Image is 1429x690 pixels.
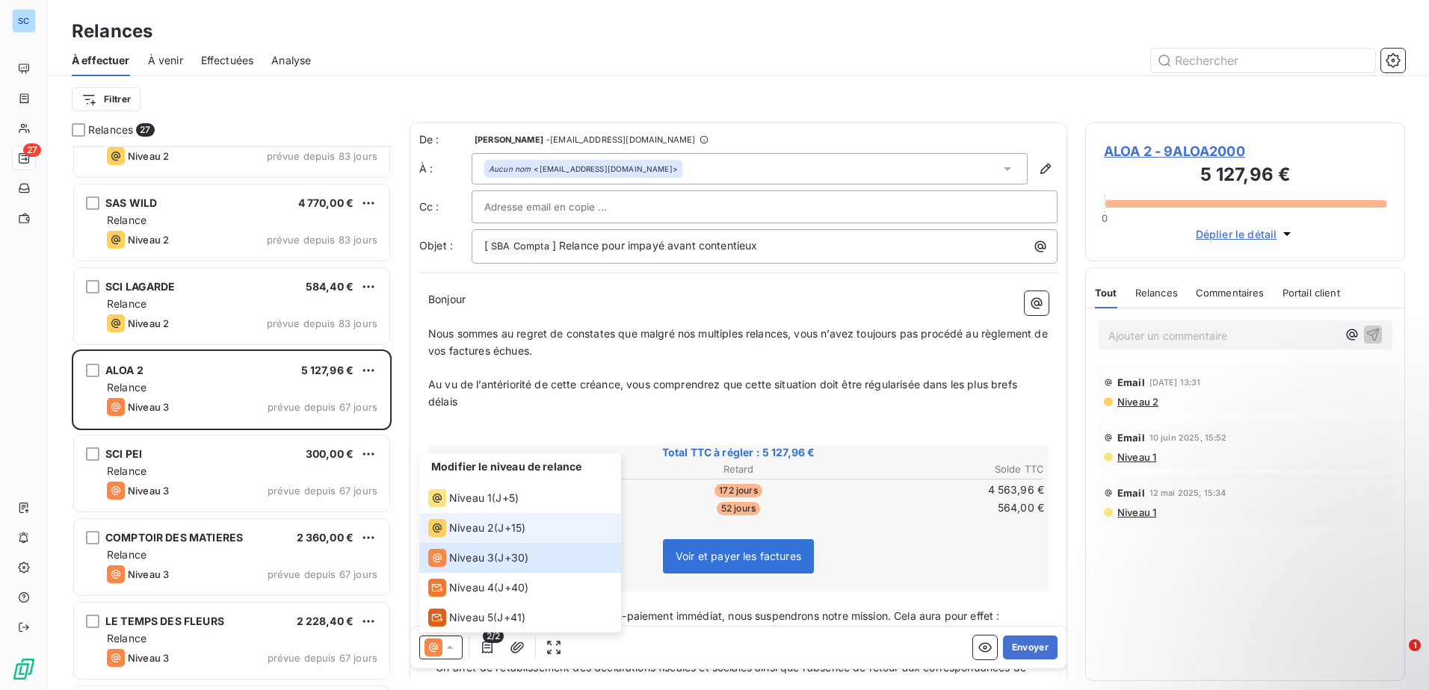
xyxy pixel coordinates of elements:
[717,502,760,515] span: 52 jours
[105,364,143,376] span: ALOA 2
[1117,432,1145,444] span: Email
[428,378,1020,408] span: Au vu de l’antériorité de cette créance, vous comprendrez que cette situation doit être régularis...
[428,549,528,567] div: (
[1116,396,1158,408] span: Niveau 2
[267,234,377,246] span: prévue depuis 83 jours
[201,53,254,68] span: Effectuées
[105,196,157,209] span: SAS WILD
[419,161,472,176] label: À :
[449,491,492,506] span: Niveau 1
[1135,287,1178,299] span: Relances
[1104,161,1386,191] h3: 5 127,96 €
[498,520,525,535] span: J+15 )
[419,239,453,252] span: Objet :
[107,464,146,477] span: Relance
[268,485,377,497] span: prévue depuis 67 jours
[128,150,169,162] span: Niveau 2
[449,580,494,595] span: Niveau 4
[484,196,645,218] input: Adresse email en copie ...
[1378,639,1414,675] iframe: Intercom live chat
[489,164,678,174] div: <[EMAIL_ADDRESS][DOMAIN_NAME]>
[428,609,1000,622] span: Nous vous informons qu'en cas de non-paiement immédiat, nous suspendrons notre mission. Cela aura...
[1409,639,1421,651] span: 1
[546,135,695,144] span: - [EMAIL_ADDRESS][DOMAIN_NAME]
[128,401,169,413] span: Niveau 3
[1117,487,1145,499] span: Email
[428,327,1051,357] span: Nous sommes au regret de constates que malgré nos multiples relances, vous n’avez toujours pas pr...
[128,652,169,664] span: Niveau 3
[428,519,525,537] div: (
[497,610,525,625] span: J+41 )
[428,293,466,305] span: Bonjour
[306,280,354,293] span: 584,40 €
[72,146,392,690] div: grid
[489,164,531,174] em: Aucun nom
[271,53,311,68] span: Analyse
[105,615,224,627] span: LE TEMPS DES FLEURS
[268,401,377,413] span: prévue depuis 67 jours
[1149,488,1226,497] span: 12 mai 2025, 15:34
[676,550,801,562] span: Voir et payer les factures
[12,657,36,681] img: Logo LeanPay
[498,580,528,595] span: J+40 )
[1151,49,1375,72] input: Rechercher
[431,460,581,473] span: Modifier le niveau de relance
[496,491,519,506] span: J+5 )
[430,445,1046,460] span: Total TTC à régler : 5 127,96 €
[419,132,472,147] span: De :
[107,381,146,394] span: Relance
[107,548,146,561] span: Relance
[88,122,133,137] span: Relances
[449,550,494,565] span: Niveau 3
[297,531,354,544] span: 2 360,00 €
[1283,287,1340,299] span: Portail client
[428,489,519,507] div: (
[428,579,528,597] div: (
[428,609,525,627] div: (
[148,53,183,68] span: À venir
[552,239,758,252] span: ] Relance pour impayé avant contentieux
[842,500,1045,516] td: 564,00 €
[484,239,488,252] span: [
[475,135,543,144] span: [PERSON_NAME]
[107,297,146,310] span: Relance
[128,485,169,497] span: Niveau 3
[298,196,354,209] span: 4 770,00 €
[128,234,169,246] span: Niveau 2
[1191,226,1300,243] button: Déplier le détail
[297,615,354,627] span: 2 228,40 €
[489,238,552,255] span: SBA Compta
[107,632,146,644] span: Relance
[136,123,154,137] span: 27
[1104,141,1386,161] span: ALOA 2 - 9ALOA2000
[483,630,504,643] span: 2/2
[1196,226,1277,242] span: Déplier le détail
[268,568,377,580] span: prévue depuis 67 jours
[301,364,354,376] span: 5 127,96 €
[72,18,152,45] h3: Relances
[306,447,354,460] span: 300,00 €
[842,482,1045,498] td: 4 563,96 €
[714,484,762,497] span: 172 jours
[12,9,36,33] div: SC
[1149,433,1227,442] span: 10 juin 2025, 15:52
[267,150,377,162] span: prévue depuis 83 jours
[1102,212,1108,224] span: 0
[1149,378,1201,387] span: [DATE] 13:31
[72,53,130,68] span: À effectuer
[23,143,41,157] span: 27
[1117,376,1145,388] span: Email
[128,317,169,329] span: Niveau 2
[449,610,493,625] span: Niveau 5
[637,461,840,477] th: Retard
[842,461,1045,477] th: Solde TTC
[419,199,472,214] label: Cc :
[107,214,146,226] span: Relance
[1003,635,1058,659] button: Envoyer
[268,652,377,664] span: prévue depuis 67 jours
[72,87,141,111] button: Filtrer
[498,550,528,565] span: J+30 )
[1095,287,1117,299] span: Tout
[1196,287,1265,299] span: Commentaires
[267,317,377,329] span: prévue depuis 83 jours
